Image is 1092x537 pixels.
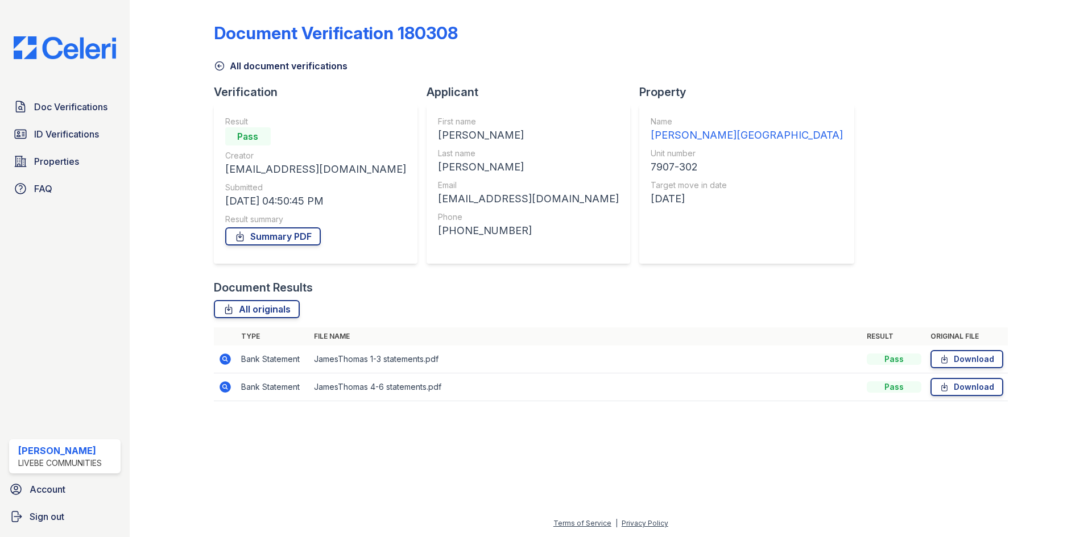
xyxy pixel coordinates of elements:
th: File name [309,327,862,345]
span: ID Verifications [34,127,99,141]
div: Document Results [214,280,313,295]
div: LiveBe Communities [18,457,102,469]
a: Account [5,478,125,501]
a: Privacy Policy [622,519,668,527]
a: Properties [9,150,121,173]
a: FAQ [9,177,121,200]
a: Terms of Service [553,519,611,527]
td: Bank Statement [237,373,309,401]
span: Sign out [30,510,64,523]
div: Unit number [651,148,843,159]
div: [EMAIL_ADDRESS][DOMAIN_NAME] [225,161,406,177]
div: Target move in date [651,180,843,191]
div: [PERSON_NAME][GEOGRAPHIC_DATA] [651,127,843,143]
div: [PERSON_NAME] [438,127,619,143]
a: Name [PERSON_NAME][GEOGRAPHIC_DATA] [651,116,843,143]
a: All document verifications [214,59,348,73]
div: Creator [225,150,406,161]
a: All originals [214,300,300,318]
span: Account [30,482,65,496]
div: Last name [438,148,619,159]
a: Sign out [5,505,125,528]
div: Submitted [225,182,406,193]
div: Document Verification 180308 [214,23,458,43]
td: JamesThomas 4-6 statements.pdf [309,373,862,401]
span: Properties [34,155,79,168]
a: Summary PDF [225,227,321,245]
div: [PHONE_NUMBER] [438,223,619,239]
a: Doc Verifications [9,95,121,118]
div: Name [651,116,843,127]
div: Email [438,180,619,191]
div: Verification [214,84,427,100]
th: Original file [926,327,1008,345]
td: Bank Statement [237,345,309,373]
div: Phone [438,211,619,223]
div: Property [639,84,863,100]
span: Doc Verifications [34,100,107,114]
div: [DATE] [651,191,843,207]
th: Type [237,327,309,345]
span: FAQ [34,182,52,195]
div: | [615,519,618,527]
div: Pass [867,353,921,365]
div: Result summary [225,214,406,225]
div: [DATE] 04:50:45 PM [225,193,406,209]
div: First name [438,116,619,127]
a: Download [930,378,1003,396]
a: Download [930,350,1003,368]
td: JamesThomas 1-3 statements.pdf [309,345,862,373]
th: Result [862,327,926,345]
div: Applicant [427,84,639,100]
div: Result [225,116,406,127]
div: [EMAIL_ADDRESS][DOMAIN_NAME] [438,191,619,207]
div: [PERSON_NAME] [438,159,619,175]
div: 7907-302 [651,159,843,175]
div: [PERSON_NAME] [18,444,102,457]
img: CE_Logo_Blue-a8612792a0a2168367f1c8372b55b34899dd931a85d93a1a3d3e32e68fde9ad4.png [5,36,125,59]
div: Pass [225,127,271,145]
a: ID Verifications [9,123,121,145]
div: Pass [867,381,921,393]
